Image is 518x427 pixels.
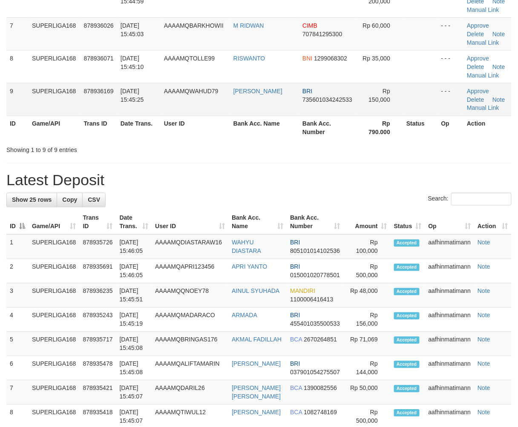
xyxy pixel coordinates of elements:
[290,336,302,343] span: BCA
[80,210,116,235] th: Trans ID: activate to sort column ascending
[62,197,77,203] span: Copy
[6,332,29,356] td: 5
[29,308,80,332] td: SUPERLIGA168
[492,63,505,70] a: Note
[80,356,116,381] td: 878935478
[232,385,281,400] a: [PERSON_NAME] [PERSON_NAME]
[344,332,391,356] td: Rp 71,069
[6,50,29,83] td: 8
[478,409,490,416] a: Note
[29,332,80,356] td: SUPERLIGA168
[152,332,228,356] td: AAAAMQBRINGAS176
[6,172,512,189] h1: Latest Deposit
[6,381,29,405] td: 7
[152,356,228,381] td: AAAAMQALIFTAMARIN
[84,55,114,62] span: 878936071
[232,288,279,295] a: AINUL SYUHADA
[394,361,420,368] span: Accepted
[233,88,282,95] a: [PERSON_NAME]
[391,210,425,235] th: Status: activate to sort column ascending
[463,116,512,140] th: Action
[116,210,152,235] th: Date Trans.: activate to sort column ascending
[116,259,152,284] td: [DATE] 15:46:05
[233,55,265,62] a: RISWANTO
[116,332,152,356] td: [DATE] 15:45:08
[116,235,152,259] td: [DATE] 15:46:05
[478,361,490,367] a: Note
[6,193,57,207] a: Show 25 rows
[467,96,484,103] a: Delete
[116,308,152,332] td: [DATE] 15:45:19
[304,336,337,343] span: Copy 2670264851 to clipboard
[478,288,490,295] a: Note
[394,337,420,344] span: Accepted
[232,336,282,343] a: AKMAL FADILLAH
[290,321,340,327] span: Copy 455401035500533 to clipboard
[152,308,228,332] td: AAAAMQMADARACO
[164,88,219,95] span: AAAAMQWAHUD79
[29,356,80,381] td: SUPERLIGA168
[425,235,475,259] td: aafhinmatimann
[232,361,281,367] a: [PERSON_NAME]
[478,336,490,343] a: Note
[81,116,117,140] th: Trans ID
[290,312,300,319] span: BRI
[152,235,228,259] td: AAAAMQDIASTARAW16
[363,22,391,29] span: Rp 60,000
[232,239,261,255] a: WAHYU DIASTARA
[290,296,333,303] span: Copy 1100006416413 to clipboard
[467,39,499,46] a: Manual Link
[121,22,144,37] span: [DATE] 15:45:03
[302,55,312,62] span: BNI
[6,308,29,332] td: 4
[290,272,340,279] span: Copy 015001020778501 to clipboard
[6,356,29,381] td: 6
[394,385,420,393] span: Accepted
[425,332,475,356] td: aafhinmatimann
[492,31,505,37] a: Note
[121,55,144,70] span: [DATE] 15:45:10
[478,264,490,270] a: Note
[492,96,505,103] a: Note
[228,210,287,235] th: Bank Acc. Name: activate to sort column ascending
[478,385,490,392] a: Note
[467,88,489,95] a: Approve
[232,409,281,416] a: [PERSON_NAME]
[290,369,340,376] span: Copy 037901054275507 to clipboard
[57,193,83,207] a: Copy
[357,116,403,140] th: Rp 790.000
[80,259,116,284] td: 878935691
[29,17,81,50] td: SUPERLIGA168
[164,22,224,29] span: AAAAMQBARKHOWII
[232,264,267,270] a: APRI YANTO
[29,235,80,259] td: SUPERLIGA168
[29,50,81,83] td: SUPERLIGA168
[302,22,317,29] span: CIMB
[230,116,299,140] th: Bank Acc. Name
[12,197,52,203] span: Show 25 rows
[299,116,357,140] th: Bank Acc. Number
[290,361,300,367] span: BRI
[363,55,391,62] span: Rp 35,000
[302,96,352,103] span: Copy 735601034242533 to clipboard
[290,385,302,392] span: BCA
[425,210,475,235] th: Op: activate to sort column ascending
[314,55,347,62] span: Copy 1299068302 to clipboard
[394,240,420,247] span: Accepted
[394,312,420,320] span: Accepted
[467,105,499,112] a: Manual Link
[290,288,315,295] span: MANDIRI
[304,385,337,392] span: Copy 1390082556 to clipboard
[474,210,512,235] th: Action: activate to sort column ascending
[6,143,210,155] div: Showing 1 to 9 of 9 entries
[88,197,100,203] span: CSV
[6,284,29,308] td: 3
[233,22,264,29] a: M RIDWAN
[438,116,464,140] th: Op
[344,356,391,381] td: Rp 144,000
[29,83,81,116] td: SUPERLIGA168
[161,116,230,140] th: User ID
[6,259,29,284] td: 2
[467,55,489,62] a: Approve
[6,210,29,235] th: ID: activate to sort column descending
